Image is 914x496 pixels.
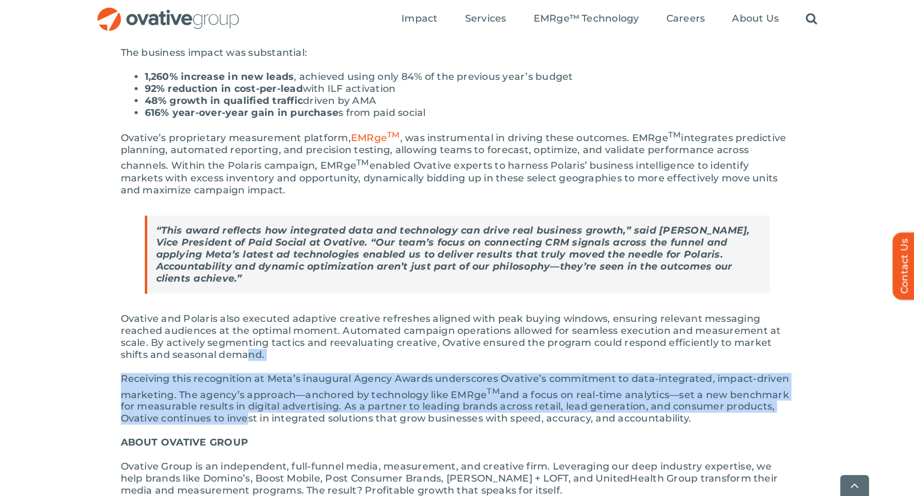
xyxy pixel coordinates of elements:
strong: 616% year-over-year gain in purchase [145,107,339,118]
a: Careers [666,13,705,26]
li: , achieved using only 84% of the previous year’s budget [145,71,794,83]
sup: TM [387,130,400,139]
a: EMRgeTM [351,132,400,144]
a: Search [806,13,817,26]
p: Ovative’s proprietary measurement platform, , was instrumental in driving these outcomes. EMRge i... [121,129,794,196]
span: Impact [401,13,437,25]
strong: 48% growth in qualified traffic [145,95,303,106]
a: Services [465,13,507,26]
strong: 92% reduction in cost-per-lead [145,83,303,94]
p: Receiving this recognition at Meta’s inaugural Agency Awards underscores Ovative’s commitment to ... [121,373,794,425]
span: Careers [666,13,705,25]
li: with ILF activation [145,83,794,95]
a: OG_Full_horizontal_RGB [96,6,240,17]
p: Ovative and Polaris also executed adaptive creative refreshes aligned with peak buying windows, e... [121,313,794,361]
a: EMRge™ Technology [533,13,639,26]
a: About Us [732,13,779,26]
sup: TM [487,386,499,396]
span: EMRge™ Technology [533,13,639,25]
li: s from paid social [145,107,794,119]
p: The business impact was substantial: [121,47,794,59]
strong: “This award reflects how integrated data and technology can drive real business growth,” said [PE... [156,225,750,284]
sup: TM [668,130,681,139]
strong: ABOUT OVATIVE GROUP [121,437,249,448]
li: driven by AMA [145,95,794,107]
strong: 1,260% increase in new leads [145,71,294,82]
span: About Us [732,13,779,25]
span: Services [465,13,507,25]
a: Impact [401,13,437,26]
sup: TM [356,157,369,167]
